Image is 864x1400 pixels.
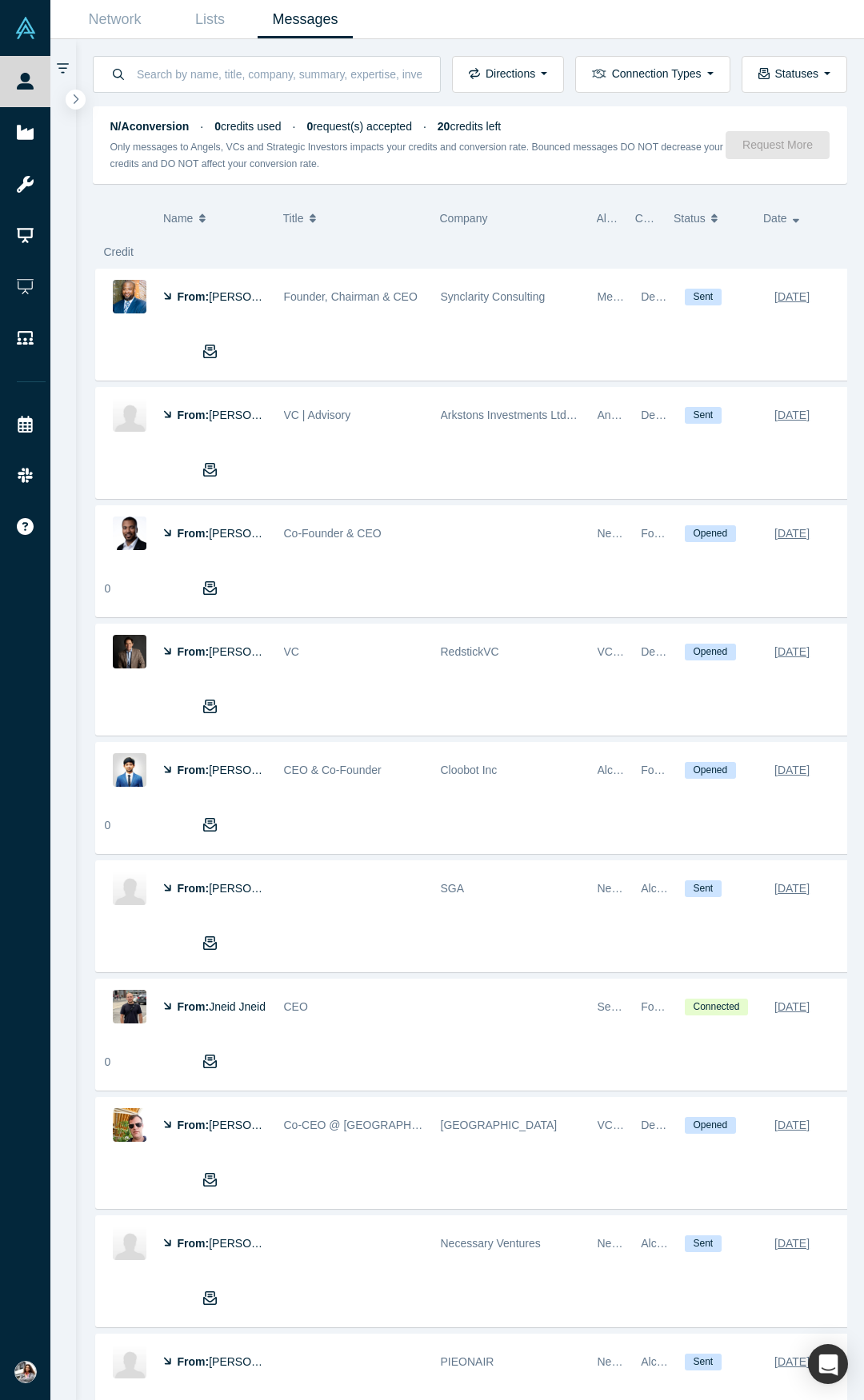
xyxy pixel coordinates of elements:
span: Name [163,201,193,235]
strong: From: [178,882,210,895]
span: Alchemist [598,764,646,776]
span: Demo Day: Connect [641,1119,742,1131]
strong: From: [178,645,210,658]
strong: From: [178,1237,210,1250]
button: Date [763,201,836,235]
button: Statuses [742,56,847,93]
span: · [423,120,426,133]
a: Network [67,1,162,38]
span: Opened [685,1117,736,1134]
span: Title [283,201,304,235]
span: [GEOGRAPHIC_DATA] [441,1119,558,1131]
span: VC [284,645,299,658]
span: Demo Day: Connect [641,409,742,421]
img: Peter Storment's Profile Image [113,1108,146,1142]
span: CEO [284,1000,308,1013]
span: Cloobot Inc [441,764,498,776]
span: Sent [685,407,722,424]
span: [PERSON_NAME] [209,1119,301,1131]
img: Jonathan Krause's Profile Image [113,280,146,313]
span: Opened [685,762,736,779]
div: [DATE] [774,638,810,666]
strong: N/A conversion [110,120,190,133]
div: [DATE] [774,875,810,903]
span: [PERSON_NAME] [209,1355,301,1368]
span: Sent [685,1235,722,1252]
span: Network [598,1237,638,1250]
img: Martha Montoya's Account [14,1361,37,1383]
div: [DATE] [774,1348,810,1376]
span: Alchemist Website: Connect [641,882,781,895]
span: [PERSON_NAME] [209,764,301,776]
span: [PERSON_NAME] [209,409,301,421]
span: Co-Founder & CEO [284,527,382,540]
a: Lists [162,1,258,38]
span: Company [440,212,488,225]
div: 0 [105,1054,111,1071]
span: [PERSON_NAME] [209,882,301,895]
strong: From: [178,1355,210,1368]
strong: From: [178,527,210,540]
span: [PERSON_NAME] [209,1237,301,1250]
img: Shane Larisey's Profile Image [113,635,146,668]
img: Alchemist Vault Logo [14,17,37,39]
span: Sent [685,1354,722,1370]
div: [DATE] [774,283,810,311]
span: credits left [438,120,501,133]
span: Service Provider [598,1000,680,1013]
div: [DATE] [774,520,810,548]
span: Arkstons Investments Ltd & Arkstons Capital Ltd [441,409,680,421]
span: Network [598,527,638,540]
span: [PERSON_NAME] [209,290,301,303]
div: [DATE] [774,401,810,429]
strong: 0 [306,120,313,133]
div: 0 [105,580,111,597]
span: SGA [441,882,465,895]
img: Aliia Dilshodova's Profile Image [113,872,146,905]
span: [PERSON_NAME] [209,645,301,658]
button: Name [163,201,266,235]
span: VC | Advisory [284,409,351,421]
img: Daniel Hope's Profile Image [113,1226,146,1260]
span: Connected [685,999,748,1015]
img: Jneid Jneid's Profile Image [113,990,146,1023]
span: Network [598,882,638,895]
span: Founder Reachout [641,1000,734,1013]
span: Alchemist Role [597,212,671,225]
div: [DATE] [774,1230,810,1258]
input: Search by name, title, company, summary, expertise, investment criteria or topics of focus [135,55,423,93]
strong: From: [178,290,210,303]
button: Connection Types [575,56,730,93]
strong: From: [178,764,210,776]
strong: From: [178,1000,210,1013]
span: credits used [214,120,281,133]
span: Status [674,201,706,235]
button: Directions [452,56,564,93]
span: Date [763,201,787,235]
button: Status [674,201,746,235]
div: [DATE] [774,1111,810,1139]
span: Opened [685,644,736,660]
span: Credit [104,245,134,258]
span: Synclarity Consulting [441,290,546,303]
span: Founder Reachout [641,764,734,776]
span: Founder Reachout [641,527,734,540]
div: 0 [105,817,111,834]
img: Tejasvin Srinivasan's Profile Image [113,753,146,787]
span: VC, Service Provider [598,1119,702,1131]
img: Craig Vincent's Profile Image [113,517,146,550]
span: request(s) accepted [306,120,412,133]
span: Alchemist Website: Connect [641,1237,781,1250]
span: Sent [685,289,722,305]
span: Network [598,1355,638,1368]
strong: 20 [438,120,450,133]
span: Necessary Ventures [441,1237,541,1250]
img: Charles Zuo's Profile Image [113,1345,146,1378]
strong: 0 [214,120,221,133]
span: Demo Day: Connect [641,290,742,303]
img: Binesh Balan's Profile Image [113,398,146,432]
button: Title [283,201,423,235]
a: Messages [258,1,353,38]
div: [DATE] [774,756,810,784]
span: [PERSON_NAME] [209,527,301,540]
